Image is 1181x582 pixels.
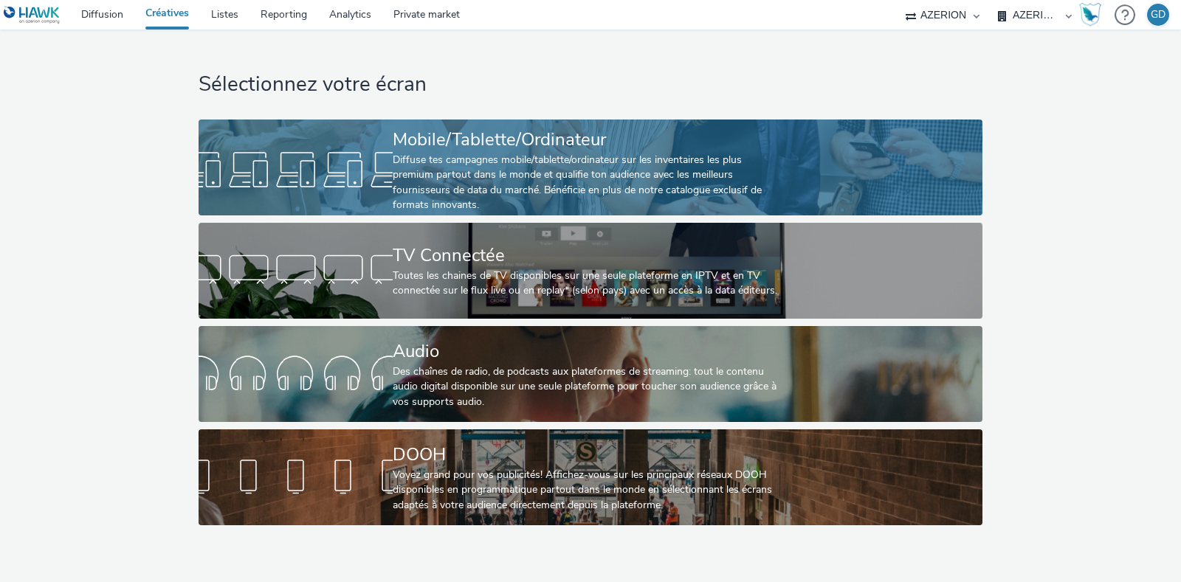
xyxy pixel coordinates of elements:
a: Mobile/Tablette/OrdinateurDiffuse tes campagnes mobile/tablette/ordinateur sur les inventaires le... [199,119,982,215]
div: Diffuse tes campagnes mobile/tablette/ordinateur sur les inventaires les plus premium partout dan... [393,153,782,213]
a: Hawk Academy [1079,3,1107,27]
a: TV ConnectéeToutes les chaines de TV disponibles sur une seule plateforme en IPTV et en TV connec... [199,223,982,319]
div: Audio [393,339,782,364]
div: GD [1151,4,1165,26]
div: Mobile/Tablette/Ordinateur [393,127,782,153]
div: DOOH [393,442,782,468]
a: AudioDes chaînes de radio, de podcasts aux plateformes de streaming: tout le contenu audio digita... [199,326,982,422]
h1: Sélectionnez votre écran [199,71,982,99]
div: Voyez grand pour vos publicités! Affichez-vous sur les principaux réseaux DOOH disponibles en pro... [393,468,782,513]
a: DOOHVoyez grand pour vos publicités! Affichez-vous sur les principaux réseaux DOOH disponibles en... [199,429,982,525]
img: Hawk Academy [1079,3,1101,27]
img: undefined Logo [4,6,61,24]
div: TV Connectée [393,243,782,269]
div: Toutes les chaines de TV disponibles sur une seule plateforme en IPTV et en TV connectée sur le f... [393,269,782,299]
div: Des chaînes de radio, de podcasts aux plateformes de streaming: tout le contenu audio digital dis... [393,364,782,409]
